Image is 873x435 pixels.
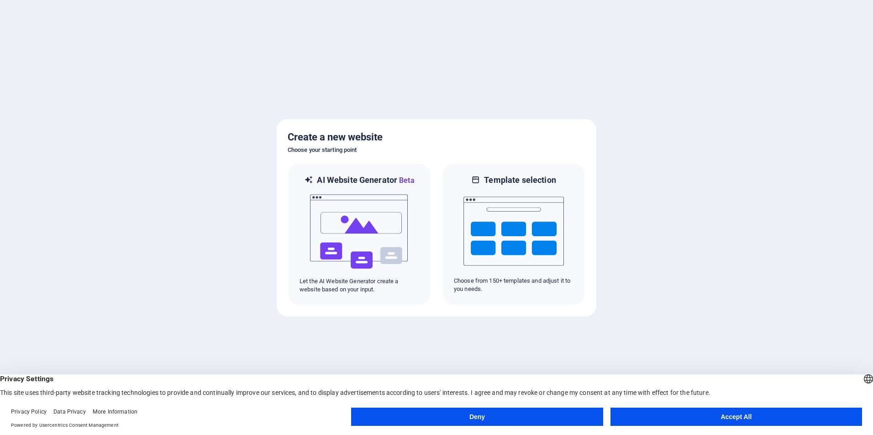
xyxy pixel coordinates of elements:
[300,277,419,294] p: Let the AI Website Generator create a website based on your input.
[288,145,585,155] h6: Choose your starting point
[397,176,415,185] span: Beta
[442,163,585,306] div: Template selectionChoose from 150+ templates and adjust it to you needs.
[484,175,556,186] h6: Template selection
[454,277,573,293] p: Choose from 150+ templates and adjust it to you needs.
[288,163,431,306] div: AI Website GeneratorBetaaiLet the AI Website Generator create a website based on your input.
[309,186,410,277] img: ai
[288,130,585,145] h5: Create a new website
[317,175,414,186] h6: AI Website Generator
